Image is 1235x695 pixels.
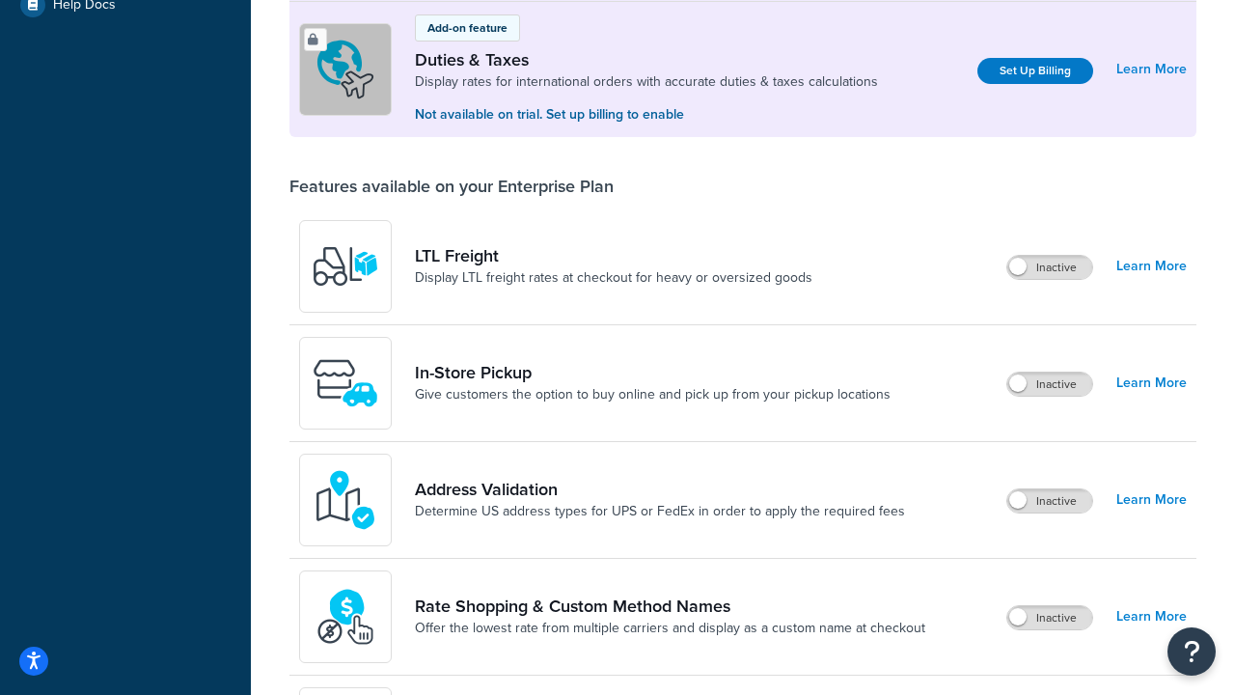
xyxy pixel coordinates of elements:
[415,245,812,266] a: LTL Freight
[415,362,891,383] a: In-Store Pickup
[415,596,925,617] a: Rate Shopping & Custom Method Names
[1007,373,1092,396] label: Inactive
[1116,253,1187,280] a: Learn More
[1116,56,1187,83] a: Learn More
[415,385,891,404] a: Give customers the option to buy online and pick up from your pickup locations
[977,58,1093,84] a: Set Up Billing
[1007,606,1092,629] label: Inactive
[415,49,878,70] a: Duties & Taxes
[1116,603,1187,630] a: Learn More
[312,466,379,534] img: kIG8fy0lQAAAABJRU5ErkJggg==
[415,268,812,288] a: Display LTL freight rates at checkout for heavy or oversized goods
[312,349,379,417] img: wfgcfpwTIucLEAAAAASUVORK5CYII=
[415,502,905,521] a: Determine US address types for UPS or FedEx in order to apply the required fees
[415,104,878,125] p: Not available on trial. Set up billing to enable
[415,619,925,638] a: Offer the lowest rate from multiple carriers and display as a custom name at checkout
[1007,256,1092,279] label: Inactive
[289,176,614,197] div: Features available on your Enterprise Plan
[415,479,905,500] a: Address Validation
[1007,489,1092,513] label: Inactive
[1116,370,1187,397] a: Learn More
[427,19,508,37] p: Add-on feature
[312,583,379,651] img: icon-duo-feat-rate-shopping-ecdd8bed.png
[312,233,379,300] img: y79ZsPf0fXUFUhFXDzUgf+ktZg5F2+ohG75+v3d2s1D9TjoU8PiyCIluIjV41seZevKCRuEjTPPOKHJsQcmKCXGdfprl3L4q7...
[415,72,878,92] a: Display rates for international orders with accurate duties & taxes calculations
[1167,627,1216,676] button: Open Resource Center
[1116,486,1187,514] a: Learn More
